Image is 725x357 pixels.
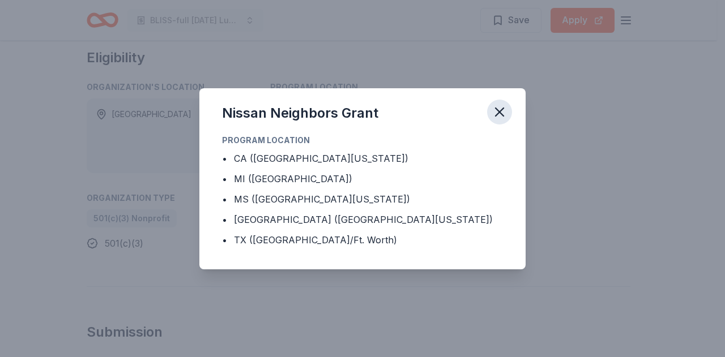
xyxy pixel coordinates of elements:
div: Nissan Neighbors Grant [222,104,378,122]
div: TX ([GEOGRAPHIC_DATA]/Ft. Worth) [234,233,397,247]
div: • [222,192,227,206]
div: • [222,152,227,165]
div: • [222,233,227,247]
div: • [222,172,227,186]
div: • [222,213,227,226]
div: Program Location [222,134,503,147]
div: MI ([GEOGRAPHIC_DATA]) [234,172,352,186]
div: CA ([GEOGRAPHIC_DATA][US_STATE]) [234,152,408,165]
div: [GEOGRAPHIC_DATA] ([GEOGRAPHIC_DATA][US_STATE]) [234,213,493,226]
div: MS ([GEOGRAPHIC_DATA][US_STATE]) [234,192,410,206]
